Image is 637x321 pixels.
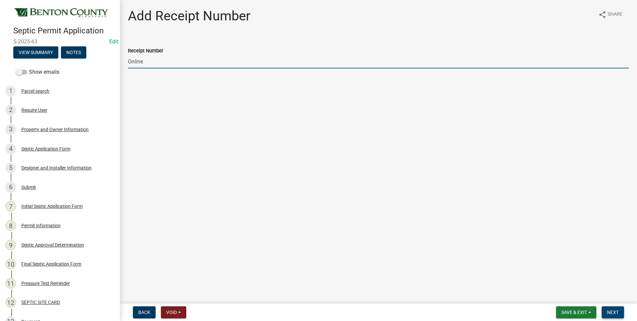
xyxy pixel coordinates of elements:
[21,108,47,112] div: Require User
[5,182,16,193] div: 6
[5,163,16,173] div: 5
[61,50,86,55] wm-modal-confirm: Notes
[16,68,59,76] label: Show emails
[5,240,16,250] div: 9
[5,297,16,308] div: 12
[109,38,118,45] wm-modal-confirm: Edit Application Number
[133,306,156,318] button: Back
[561,310,587,315] span: Save & Exit
[109,38,118,45] a: Edit
[5,86,16,96] div: 1
[21,166,92,170] div: Designer and Installer Information
[21,223,61,228] div: Permit Information
[21,243,84,247] div: Septic Approval Determination
[5,201,16,212] div: 7
[21,89,49,93] div: Parcel search
[138,310,150,315] span: Back
[602,306,624,318] button: Next
[21,146,70,151] div: Septic Application Form
[128,8,251,24] h1: Add Receipt Number
[128,49,163,53] label: Receipt Number
[593,8,628,21] button: shareShare
[13,7,109,19] img: Benton County, Minnesota
[21,281,70,286] div: Pressure Test Reminder
[5,278,16,289] div: 11
[161,306,186,318] button: Void
[21,262,81,266] div: Final Septic Application Form
[556,306,596,318] button: Save & Exit
[166,310,177,315] span: Void
[5,124,16,135] div: 3
[13,46,58,58] button: View Summary
[598,11,606,19] i: share
[5,220,16,231] div: 8
[13,38,107,45] span: S-2025-63
[13,50,58,55] wm-modal-confirm: Summary
[61,46,86,58] button: Notes
[608,11,622,19] span: Share
[5,259,16,269] div: 10
[5,105,16,115] div: 2
[21,185,36,190] div: Submit
[13,26,115,36] h4: Septic Permit Application
[5,143,16,154] div: 4
[21,300,60,305] div: SEPTIC SITE CARD
[21,127,89,132] div: Property and Owner Information
[21,204,83,209] div: Initial Septic Application Form
[607,310,619,315] span: Next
